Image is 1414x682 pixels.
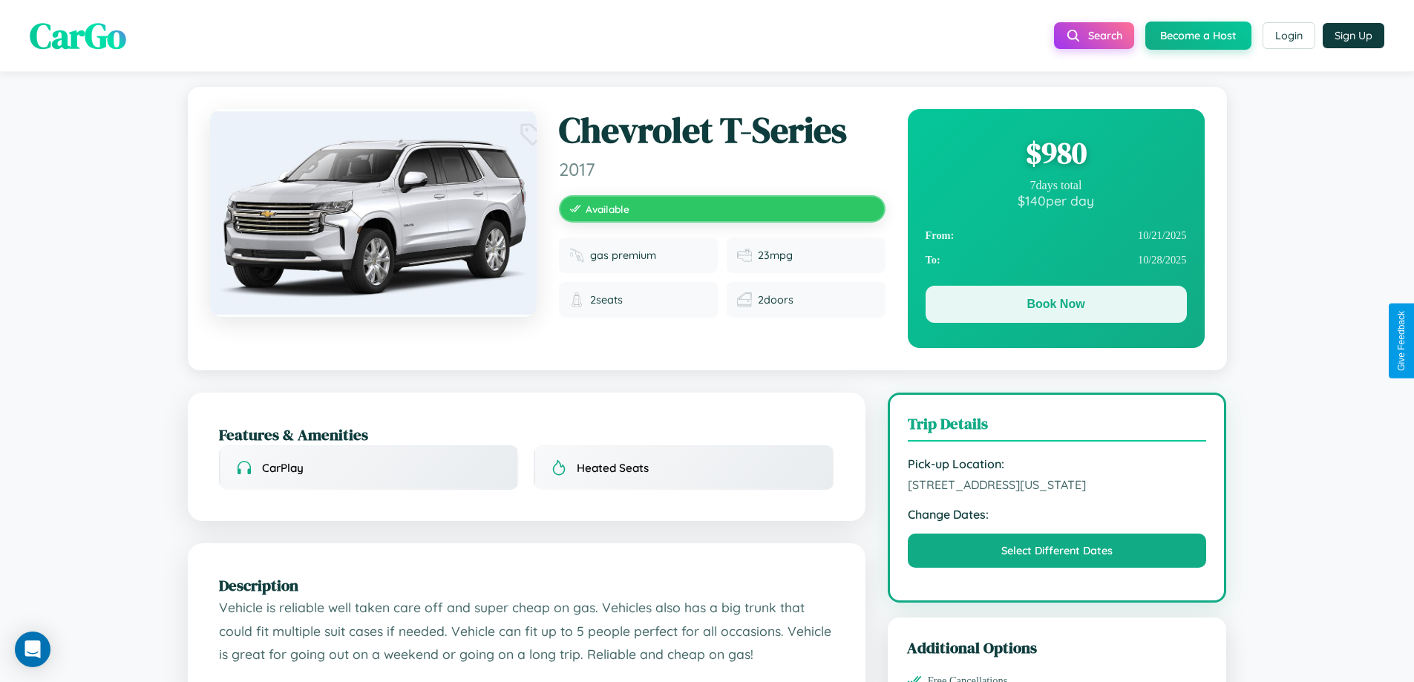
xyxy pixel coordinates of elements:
[1054,22,1134,49] button: Search
[219,424,834,445] h2: Features & Amenities
[926,223,1187,248] div: 10 / 21 / 2025
[926,179,1187,192] div: 7 days total
[926,229,955,242] strong: From:
[590,249,656,262] span: gas premium
[210,109,537,317] img: Chevrolet T-Series 2017
[908,534,1207,568] button: Select Different Dates
[758,249,793,262] span: 23 mpg
[219,574,834,596] h2: Description
[908,413,1207,442] h3: Trip Details
[1396,311,1407,371] div: Give Feedback
[908,477,1207,492] span: [STREET_ADDRESS][US_STATE]
[586,203,629,215] span: Available
[1263,22,1315,49] button: Login
[590,293,623,306] span: 2 seats
[569,292,584,307] img: Seats
[737,292,752,307] img: Doors
[926,192,1187,209] div: $ 140 per day
[907,637,1208,658] h3: Additional Options
[15,632,50,667] div: Open Intercom Messenger
[559,158,886,180] span: 2017
[926,254,940,266] strong: To:
[1145,22,1251,50] button: Become a Host
[758,293,793,306] span: 2 doors
[1088,29,1122,42] span: Search
[569,248,584,263] img: Fuel type
[559,109,886,152] h1: Chevrolet T-Series
[908,456,1207,471] strong: Pick-up Location:
[926,133,1187,173] div: $ 980
[926,286,1187,323] button: Book Now
[577,461,649,475] span: Heated Seats
[908,507,1207,522] strong: Change Dates:
[926,248,1187,272] div: 10 / 28 / 2025
[737,248,752,263] img: Fuel efficiency
[1323,23,1384,48] button: Sign Up
[30,11,126,60] span: CarGo
[219,596,834,666] p: Vehicle is reliable well taken care off and super cheap on gas. Vehicles also has a big trunk tha...
[262,461,304,475] span: CarPlay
